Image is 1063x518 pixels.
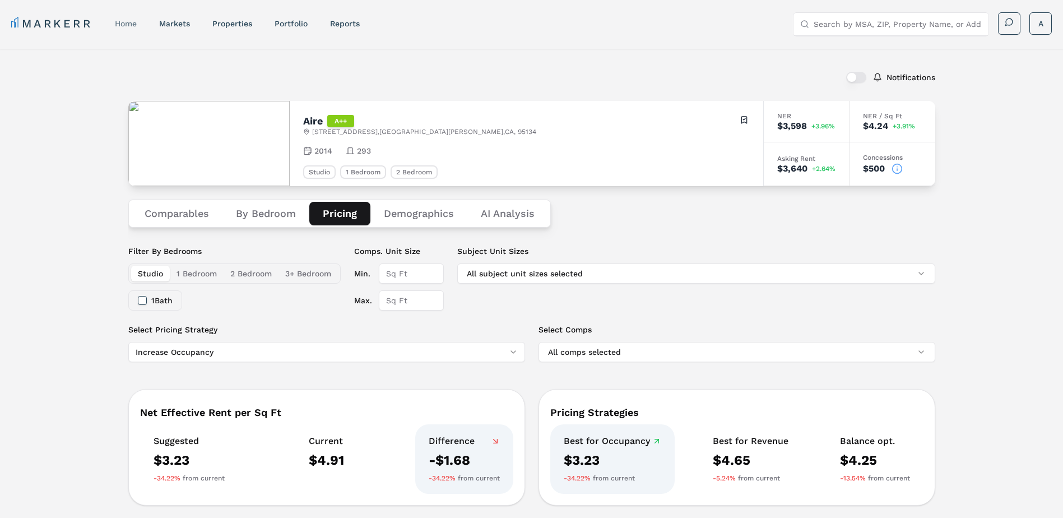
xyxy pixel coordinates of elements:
[840,474,866,483] span: -13.54%
[115,19,137,28] a: home
[314,145,332,156] span: 2014
[128,324,525,335] label: Select Pricing Strategy
[863,164,885,173] div: $500
[713,474,788,483] div: from current
[457,263,935,284] button: All subject unit sizes selected
[893,123,915,129] span: +3.91%
[1038,18,1043,29] span: A
[340,165,386,179] div: 1 Bedroom
[886,73,935,81] label: Notifications
[429,474,500,483] div: from current
[564,474,661,483] div: from current
[564,474,591,483] span: -34.22%
[429,436,500,447] div: Difference
[354,246,444,257] label: Comps. Unit Size
[713,474,736,483] span: -5.24%
[312,127,536,136] span: [STREET_ADDRESS] , [GEOGRAPHIC_DATA][PERSON_NAME] , CA , 95134
[550,408,923,418] div: Pricing Strategies
[863,154,922,161] div: Concessions
[309,451,344,469] div: $4.91
[379,263,444,284] input: Sq Ft
[151,297,173,304] label: 1 Bath
[131,266,170,281] button: Studio
[224,266,278,281] button: 2 Bedroom
[539,324,935,335] label: Select Comps
[539,342,935,362] button: All comps selected
[429,451,500,469] div: -$1.68
[1029,12,1052,35] button: A
[379,290,444,311] input: Sq Ft
[140,408,513,418] div: Net Effective Rent per Sq Ft
[814,13,982,35] input: Search by MSA, ZIP, Property Name, or Address
[863,113,922,119] div: NER / Sq Ft
[777,122,807,131] div: $3,598
[777,164,807,173] div: $3,640
[11,16,92,31] a: MARKERR
[370,202,467,225] button: Demographics
[131,202,222,225] button: Comparables
[457,246,935,257] label: Subject Unit Sizes
[812,165,835,172] span: +2.64%
[222,202,309,225] button: By Bedroom
[154,474,225,483] div: from current
[429,474,456,483] span: -34.22%
[330,19,360,28] a: reports
[354,263,372,284] label: Min.
[777,155,835,162] div: Asking Rent
[467,202,548,225] button: AI Analysis
[840,451,910,469] div: $4.25
[357,145,371,156] span: 293
[354,290,372,311] label: Max.
[159,19,190,28] a: markets
[154,474,180,483] span: -34.22%
[170,266,224,281] button: 1 Bedroom
[309,436,344,447] div: Current
[391,165,438,179] div: 2 Bedroom
[154,451,225,469] div: $3.23
[863,122,888,131] div: $4.24
[303,165,336,179] div: Studio
[811,123,835,129] span: +3.96%
[564,451,661,469] div: $3.23
[309,202,370,225] button: Pricing
[713,436,788,447] div: Best for Revenue
[128,246,341,257] label: Filter By Bedrooms
[564,436,661,447] div: Best for Occupancy
[777,113,835,119] div: NER
[154,436,225,447] div: Suggested
[840,474,910,483] div: from current
[327,115,354,127] div: A++
[713,451,788,469] div: $4.65
[840,436,910,447] div: Balance opt.
[275,19,308,28] a: Portfolio
[303,116,323,126] h2: Aire
[212,19,252,28] a: properties
[278,266,338,281] button: 3+ Bedroom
